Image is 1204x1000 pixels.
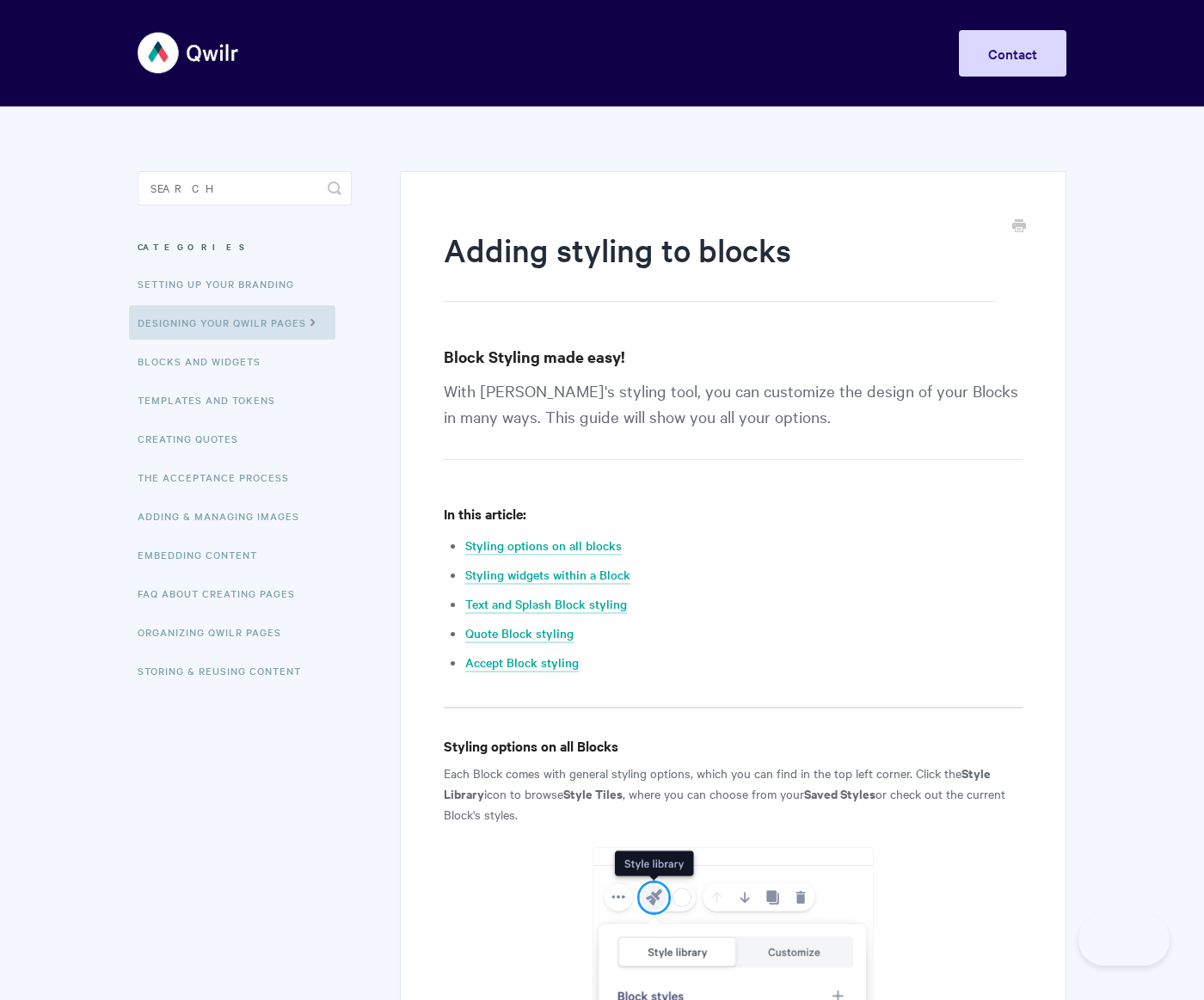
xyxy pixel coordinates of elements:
[465,537,622,555] a: Styling options on all blocks
[444,228,997,302] h1: Adding styling to blocks
[138,499,312,533] a: Adding & Managing Images
[444,504,526,523] strong: In this article:
[138,383,288,417] a: Templates and Tokens
[138,615,294,649] a: Organizing Qwilr Pages
[138,653,314,688] a: Storing & Reusing Content
[138,576,308,610] a: FAQ About Creating Pages
[138,267,307,301] a: Setting up your Branding
[444,735,1023,757] h4: Styling options on all Blocks
[444,763,1023,825] p: Each Block comes with general styling options, which you can find in the top left corner. Click t...
[138,171,352,206] input: Search
[465,595,627,614] a: Text and Splash Block styling
[804,784,875,802] strong: Saved Styles
[444,345,1023,369] h3: Block Styling made easy!
[129,305,335,340] a: Designing Your Qwilr Pages
[563,784,623,802] strong: Style Tiles
[465,624,574,643] a: Quote Block styling
[959,30,1066,77] a: Contact
[465,566,630,585] a: Styling widgets within a Block
[138,21,240,85] img: Qwilr Help Center
[138,421,251,456] a: Creating Quotes
[138,537,270,572] a: Embedding Content
[138,344,273,378] a: Blocks and Widgets
[138,460,302,494] a: The Acceptance Process
[138,231,352,262] h3: Categories
[1078,914,1170,966] iframe: Toggle Customer Support
[465,653,579,672] a: Accept Block styling
[444,377,1023,460] p: With [PERSON_NAME]'s styling tool, you can customize the design of your Blocks in many ways. This...
[1012,218,1026,236] a: Print this Article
